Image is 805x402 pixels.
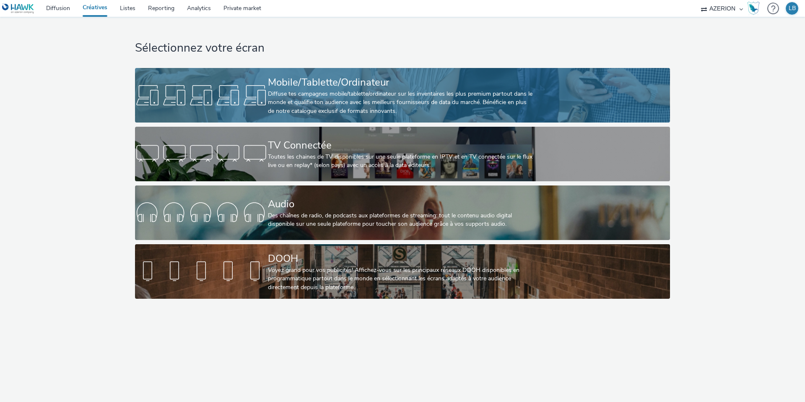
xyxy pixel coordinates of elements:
img: undefined Logo [2,3,34,14]
a: TV ConnectéeToutes les chaines de TV disponibles sur une seule plateforme en IPTV et en TV connec... [135,127,670,181]
div: Audio [268,197,534,211]
div: TV Connectée [268,138,534,153]
a: DOOHVoyez grand pour vos publicités! Affichez-vous sur les principaux réseaux DOOH disponibles en... [135,244,670,299]
a: Mobile/Tablette/OrdinateurDiffuse tes campagnes mobile/tablette/ordinateur sur les inventaires le... [135,68,670,123]
div: LB [789,2,796,15]
h1: Sélectionnez votre écran [135,40,670,56]
a: Hawk Academy [747,2,763,15]
div: Mobile/Tablette/Ordinateur [268,75,534,90]
div: DOOH [268,251,534,266]
div: Des chaînes de radio, de podcasts aux plateformes de streaming: tout le contenu audio digital dis... [268,211,534,229]
div: Diffuse tes campagnes mobile/tablette/ordinateur sur les inventaires les plus premium partout dan... [268,90,534,115]
img: Hawk Academy [747,2,760,15]
div: Toutes les chaines de TV disponibles sur une seule plateforme en IPTV et en TV connectée sur le f... [268,153,534,170]
a: AudioDes chaînes de radio, de podcasts aux plateformes de streaming: tout le contenu audio digita... [135,185,670,240]
div: Voyez grand pour vos publicités! Affichez-vous sur les principaux réseaux DOOH disponibles en pro... [268,266,534,292]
